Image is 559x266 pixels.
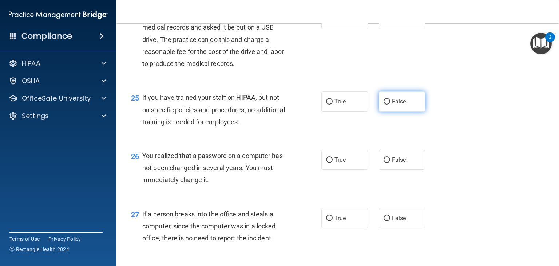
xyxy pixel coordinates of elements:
[334,156,346,163] span: True
[142,94,285,125] span: If you have trained your staff on HIPAA, but not on specific policies and procedures, no addition...
[334,215,346,222] span: True
[392,215,406,222] span: False
[131,152,139,161] span: 26
[433,218,550,247] iframe: Drift Widget Chat Controller
[9,246,69,253] span: Ⓒ Rectangle Health 2024
[22,77,40,85] p: OSHA
[326,157,333,163] input: True
[530,33,552,54] button: Open Resource Center, 2 new notifications
[392,98,406,105] span: False
[384,99,390,105] input: False
[21,31,72,41] h4: Compliance
[142,11,286,67] span: A patient has asked for an electronic copy of their medical records and asked it be put on a USB ...
[131,210,139,219] span: 27
[384,157,390,163] input: False
[9,112,106,120] a: Settings
[22,94,91,103] p: OfficeSafe University
[142,152,283,184] span: You realized that a password on a computer has not been changed in several years. You must immedi...
[131,94,139,102] span: 25
[9,59,106,68] a: HIPAA
[9,8,108,22] img: PMB logo
[392,156,406,163] span: False
[9,77,106,85] a: OSHA
[48,235,81,243] a: Privacy Policy
[384,216,390,221] input: False
[334,98,346,105] span: True
[9,94,106,103] a: OfficeSafe University
[22,112,49,120] p: Settings
[326,216,333,221] input: True
[9,235,40,243] a: Terms of Use
[549,37,551,47] div: 2
[142,210,275,242] span: If a person breaks into the office and steals a computer, since the computer was in a locked offi...
[22,59,40,68] p: HIPAA
[326,99,333,105] input: True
